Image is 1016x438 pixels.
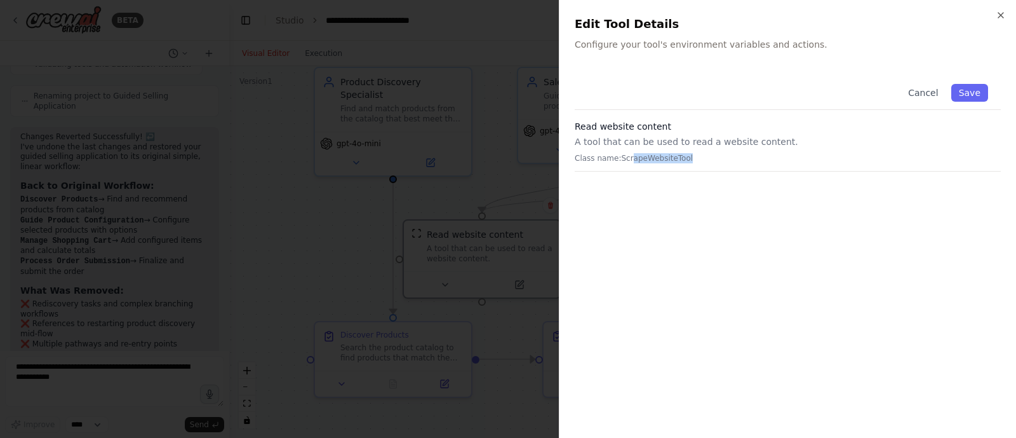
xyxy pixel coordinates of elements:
[900,84,946,102] button: Cancel
[575,135,1001,148] p: A tool that can be used to read a website content.
[575,153,1001,163] p: Class name: ScrapeWebsiteTool
[575,38,1001,51] p: Configure your tool's environment variables and actions.
[575,15,1001,33] h2: Edit Tool Details
[575,120,1001,133] h3: Read website content
[951,84,988,102] button: Save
